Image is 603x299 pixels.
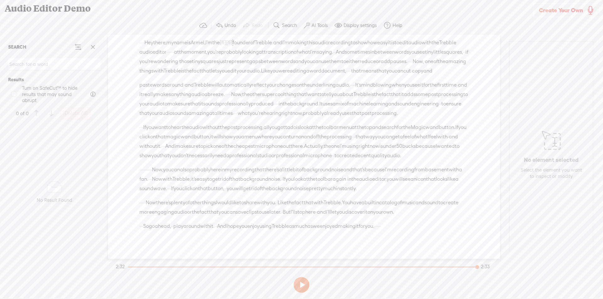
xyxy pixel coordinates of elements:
span: edit [399,38,408,47]
span: all [263,123,269,132]
span: it [200,99,203,109]
span: editor [153,47,166,57]
span: a [306,66,309,76]
span: · [170,47,171,57]
span: to [351,38,356,47]
span: the [283,99,290,109]
span: learning [369,99,388,109]
button: SafeCut™ checks for silence before and after each result. This helps avoid deletions that may sou... [87,88,99,100]
span: mix [336,99,344,109]
span: sounds [203,99,219,109]
span: can [312,57,321,66]
span: first [437,80,446,90]
span: · [141,38,142,47]
span: transcription [264,47,294,57]
span: and [423,66,432,76]
span: audio [149,99,163,109]
span: I'm [310,47,317,57]
input: Search for a word [8,58,100,70]
span: for [423,80,430,90]
span: paste [139,80,153,90]
span: fact [192,66,201,76]
span: use [321,57,329,66]
span: sure [181,99,190,109]
span: [S] [226,40,232,45]
span: · [142,38,143,47]
span: · [409,57,410,66]
div: Audio Editor Demo [0,0,534,17]
span: · [411,57,413,66]
span: · [173,47,174,57]
span: things [139,66,154,76]
span: processing. [372,109,398,118]
span: changes [277,80,296,90]
span: gaps [249,57,261,66]
span: makes [155,90,171,99]
span: hear [171,123,182,132]
span: · [334,47,336,57]
span: amazing [188,109,209,118]
span: editing [290,66,306,76]
span: right [281,109,292,118]
span: the [179,47,187,57]
span: underlining [310,80,336,90]
button: Undo [213,19,240,32]
span: super [262,90,275,99]
span: the [374,90,382,99]
span: that [190,99,200,109]
b: Results [8,74,100,85]
span: Armel, [191,38,205,47]
span: uses [342,109,352,118]
span: either [346,57,360,66]
span: and [185,80,194,90]
span: it [420,80,423,90]
span: Trebble [164,66,181,76]
span: · [463,47,464,57]
span: reflect [252,80,267,90]
span: wondering [153,57,178,66]
span: make [167,99,181,109]
span: Trebble [194,80,211,90]
span: post [428,90,438,99]
span: SafeCut™ checks for silence before and after each result. This helps avoid deletions that may sou... [90,91,96,97]
span: Like [261,66,270,76]
span: of [294,47,298,57]
span: your [236,66,247,76]
span: at [259,47,264,57]
span: words [153,80,167,90]
span: audio [159,109,172,118]
span: in [370,47,374,57]
span: I'm [205,38,212,47]
span: · [166,47,168,57]
span: and [273,38,282,47]
span: if [465,47,468,57]
span: Trebble [353,90,371,99]
span: the [220,123,227,132]
span: Now, [231,90,242,99]
span: at [309,123,314,132]
span: I [306,90,307,99]
span: uses [323,99,333,109]
span: automatically [219,80,252,90]
span: to [394,38,399,47]
span: · [349,66,350,76]
span: of [344,99,349,109]
span: blowing [373,80,392,90]
span: · [346,66,347,76]
span: all [214,109,220,118]
span: easy [377,38,388,47]
span: other [250,90,262,99]
span: some [416,90,428,99]
span: already [324,109,342,118]
span: · [226,90,227,99]
span: to [166,123,171,132]
span: tell [324,90,331,99]
span: this [307,38,315,47]
span: when [392,80,404,90]
span: engineering [411,99,439,109]
span: you [404,80,412,90]
span: And [336,47,345,57]
span: with [421,38,432,47]
span: to [341,57,346,66]
span: want [154,123,166,132]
